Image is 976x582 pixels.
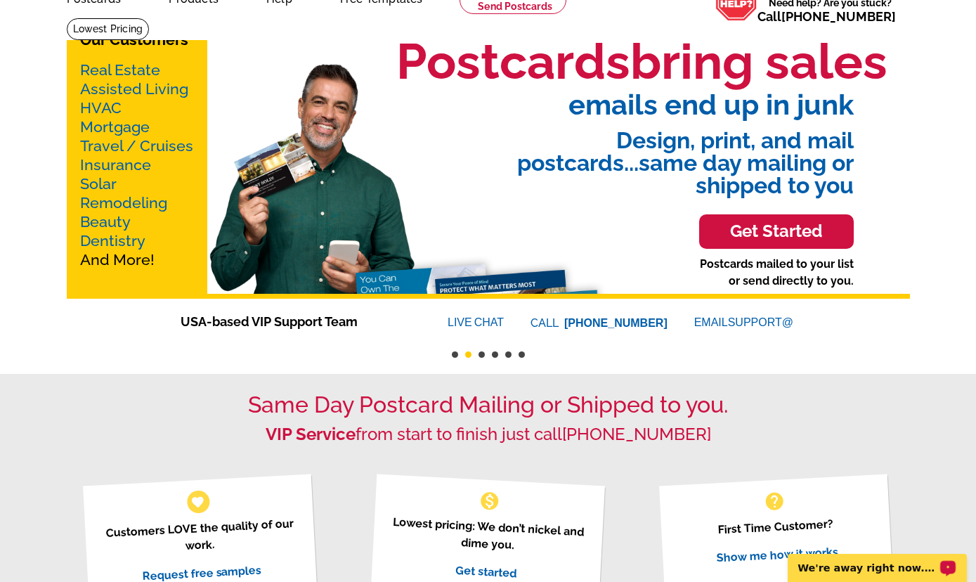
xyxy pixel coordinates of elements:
a: Mortgage [80,118,150,136]
iframe: LiveChat chat widget [779,538,976,582]
a: Remodeling [80,194,167,212]
h3: Get Started [717,221,836,242]
font: LIVE [448,314,474,331]
a: Travel / Cruises [80,137,193,155]
button: 4 of 6 [492,351,498,358]
a: [PHONE_NUMBER] [564,317,668,329]
a: Insurance [80,156,151,174]
p: Customers LOVE the quality of our work. [100,515,299,559]
a: Get started [455,563,517,580]
a: [PHONE_NUMBER] [781,9,896,24]
h2: from start to finish just call [67,425,910,445]
a: Dentistry [80,232,145,250]
button: 1 of 6 [452,351,458,358]
h1: Same Day Postcard Mailing or Shipped to you. [67,392,910,418]
a: Real Estate [80,61,160,79]
a: Get Started [699,197,854,256]
p: First Time Customer? [677,513,875,541]
span: Call [757,9,896,24]
span: monetization_on [479,490,501,512]
button: 5 of 6 [505,351,512,358]
p: Postcards mailed to your list or send directly to you. [700,256,854,290]
button: 3 of 6 [479,351,485,358]
button: 2 of 6 [465,351,471,358]
a: LIVECHAT [448,316,504,328]
span: help [763,490,786,512]
span: emails end up in junk [363,91,854,119]
h1: Postcards bring sales [396,32,887,91]
span: USA-based VIP Support Team [181,312,405,331]
a: HVAC [80,99,122,117]
p: And More! [80,60,194,269]
font: CALL [531,315,561,332]
strong: VIP Service [266,424,356,444]
a: Assisted Living [80,80,188,98]
a: EMAILSUPPORT@ [694,316,795,328]
a: Beauty [80,213,131,231]
a: [PHONE_NUMBER] [562,424,711,444]
button: 6 of 6 [519,351,525,358]
a: Show me how it works [716,545,838,564]
span: Design, print, and mail postcards...same day mailing or shipped to you [363,119,854,197]
a: Solar [80,175,117,193]
p: Lowest pricing: We don’t nickel and dime you. [389,513,587,557]
font: SUPPORT@ [728,314,795,331]
span: favorite [190,494,205,509]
